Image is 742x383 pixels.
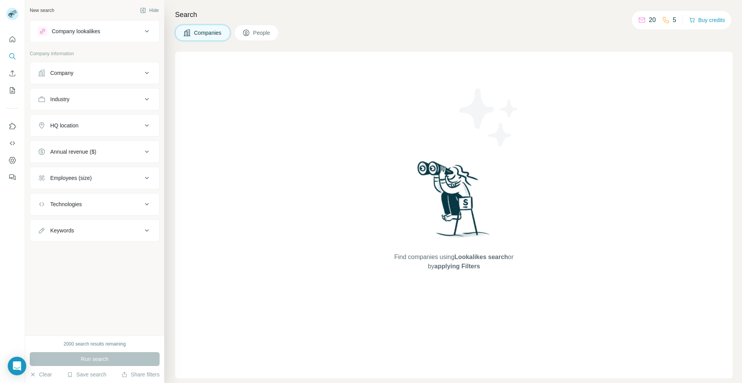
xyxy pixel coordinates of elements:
[50,174,92,182] div: Employees (size)
[6,136,19,150] button: Use Surfe API
[30,64,159,82] button: Company
[30,50,160,57] p: Company information
[392,253,516,271] span: Find companies using or by
[6,32,19,46] button: Quick start
[30,142,159,161] button: Annual revenue ($)
[50,148,96,156] div: Annual revenue ($)
[649,15,656,25] p: 20
[454,83,524,152] img: Surfe Illustration - Stars
[30,371,52,378] button: Clear
[6,153,19,167] button: Dashboard
[6,66,19,80] button: Enrich CSV
[30,221,159,240] button: Keywords
[6,170,19,184] button: Feedback
[6,119,19,133] button: Use Surfe on LinkedIn
[64,341,126,347] div: 2000 search results remaining
[67,371,106,378] button: Save search
[30,7,54,14] div: New search
[50,95,70,103] div: Industry
[121,371,160,378] button: Share filters
[8,357,26,375] div: Open Intercom Messenger
[50,69,73,77] div: Company
[689,15,725,25] button: Buy credits
[434,263,480,269] span: applying Filters
[30,22,159,41] button: Company lookalikes
[134,5,164,16] button: Hide
[454,254,508,260] span: Lookalikes search
[175,9,733,20] h4: Search
[30,90,159,108] button: Industry
[50,200,82,208] div: Technologies
[6,83,19,97] button: My lists
[50,122,78,129] div: HQ location
[30,195,159,214] button: Technologies
[6,49,19,63] button: Search
[30,169,159,187] button: Employees (size)
[52,27,100,35] div: Company lookalikes
[194,29,222,37] span: Companies
[50,227,74,234] div: Keywords
[253,29,271,37] span: People
[414,159,494,245] img: Surfe Illustration - Woman searching with binoculars
[673,15,676,25] p: 5
[30,116,159,135] button: HQ location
